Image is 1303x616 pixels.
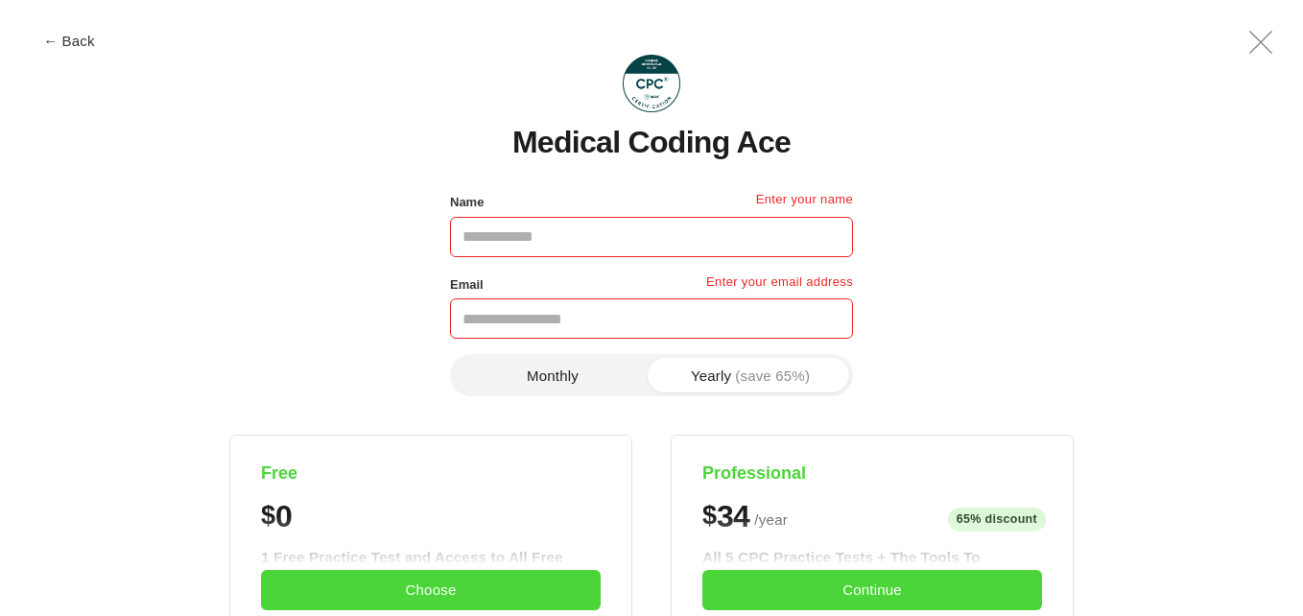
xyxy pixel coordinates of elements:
[754,509,788,532] span: / year
[702,462,1042,485] h4: Professional
[261,462,601,485] h4: Free
[450,298,853,339] input: Email
[512,126,791,159] h1: Medical Coding Ace
[450,272,484,297] label: Email
[651,358,849,392] button: Yearly(save 65%)
[717,501,749,532] span: 34
[948,508,1046,532] span: 65% discount
[756,190,853,217] p: Enter your name
[702,501,717,531] span: $
[43,34,58,48] span: ←
[623,55,680,112] img: Medical Coding Ace
[450,190,484,215] label: Name
[261,501,275,531] span: $
[261,570,601,610] button: Choose
[454,358,651,392] button: Monthly
[735,368,810,383] span: (save 65%)
[702,570,1042,610] button: Continue
[31,34,107,48] button: ← Back
[450,217,853,257] input: Name
[275,501,292,532] span: 0
[706,272,853,299] p: Enter your email address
